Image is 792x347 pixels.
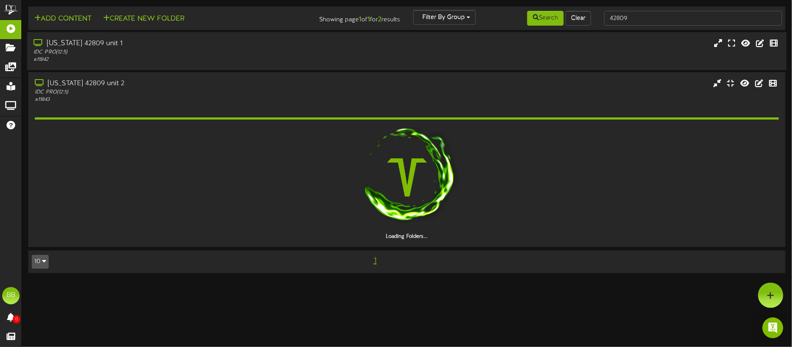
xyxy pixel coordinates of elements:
[565,11,591,26] button: Clear
[368,16,370,23] strong: 1
[13,315,20,324] span: 0
[280,10,407,25] div: Showing page of for results
[32,13,94,24] button: Add Content
[33,56,337,63] div: # 11842
[359,16,361,23] strong: 1
[100,13,187,24] button: Create New Folder
[378,16,381,23] strong: 2
[351,122,463,233] img: loading-spinner-1.png
[33,39,337,49] div: [US_STATE] 42809 unit 1
[371,256,379,266] span: 1
[35,96,337,103] div: # 11843
[35,79,337,89] div: [US_STATE] 42809 unit 2
[35,89,337,96] div: IDC PRO ( 12:5 )
[527,11,564,26] button: Search
[762,317,783,338] div: Open Intercom Messenger
[2,287,20,304] div: BB
[32,255,49,269] button: 10
[386,234,428,240] strong: Loading Folders...
[413,10,476,25] button: Filter By Group
[604,11,782,26] input: -- Search Playlists by Name --
[33,49,337,56] div: IDC PRO ( 12:5 )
